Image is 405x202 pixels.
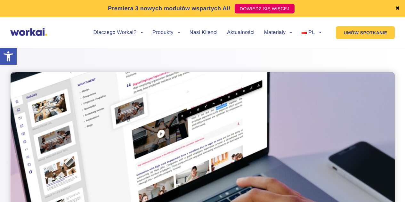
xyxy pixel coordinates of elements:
a: PL [302,30,321,35]
p: Premiera 3 nowych modułów wspartych AI! [108,4,231,13]
a: UMÓW SPOTKANIE [336,26,395,39]
a: Nasi Klienci [190,30,217,35]
a: ✖ [395,6,400,11]
a: Materiały [264,30,292,35]
a: Dlaczego Workai? [93,30,143,35]
a: DOWIEDZ SIĘ WIĘCEJ [235,4,295,13]
a: Produkty [152,30,180,35]
span: PL [308,30,315,35]
a: Aktualności [227,30,254,35]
